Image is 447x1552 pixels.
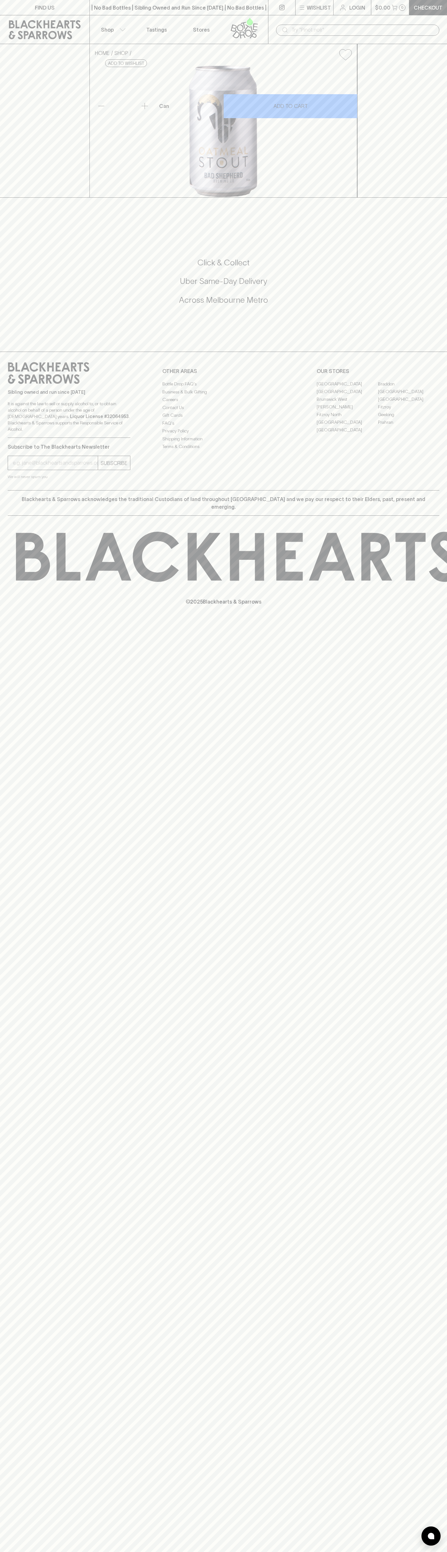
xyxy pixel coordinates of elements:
[8,474,130,480] p: We will never spam you
[317,426,378,434] a: [GEOGRAPHIC_DATA]
[378,411,439,418] a: Geelong
[378,380,439,388] a: Braddon
[349,4,365,11] p: Login
[162,380,285,388] a: Bottle Drop FAQ's
[90,15,135,44] button: Shop
[8,400,130,432] p: It is against the law to sell or supply alcohol to, or to obtain alcohol on behalf of a person un...
[428,1533,434,1539] img: bubble-icon
[317,367,439,375] p: OUR STORES
[414,4,443,11] p: Checkout
[162,367,285,375] p: OTHER AREAS
[378,403,439,411] a: Fitzroy
[146,26,167,34] p: Tastings
[317,388,378,395] a: [GEOGRAPHIC_DATA]
[105,59,147,67] button: Add to wishlist
[274,102,308,110] p: ADD TO CART
[337,47,354,63] button: Add to wishlist
[162,435,285,443] a: Shipping Information
[157,100,223,112] div: Can
[162,419,285,427] a: FAQ's
[307,4,331,11] p: Wishlist
[8,443,130,451] p: Subscribe to The Blackhearts Newsletter
[162,412,285,419] a: Gift Cards
[101,26,114,34] p: Shop
[162,443,285,451] a: Terms & Conditions
[193,26,210,34] p: Stores
[13,458,98,468] input: e.g. jane@blackheartsandsparrows.com.au
[95,50,110,56] a: HOME
[317,395,378,403] a: Brunswick West
[8,295,439,305] h5: Across Melbourne Metro
[317,418,378,426] a: [GEOGRAPHIC_DATA]
[291,25,434,35] input: Try "Pinot noir"
[12,495,435,511] p: Blackhearts & Sparrows acknowledges the traditional Custodians of land throughout [GEOGRAPHIC_DAT...
[162,404,285,411] a: Contact Us
[70,414,129,419] strong: Liquor License #32064953
[179,15,224,44] a: Stores
[114,50,128,56] a: SHOP
[134,15,179,44] a: Tastings
[162,396,285,404] a: Careers
[317,403,378,411] a: [PERSON_NAME]
[98,456,130,470] button: SUBSCRIBE
[317,380,378,388] a: [GEOGRAPHIC_DATA]
[378,418,439,426] a: Prahran
[8,232,439,339] div: Call to action block
[401,6,404,9] p: 0
[317,411,378,418] a: Fitzroy North
[35,4,55,11] p: FIND US
[162,388,285,396] a: Business & Bulk Gifting
[8,276,439,286] h5: Uber Same-Day Delivery
[378,388,439,395] a: [GEOGRAPHIC_DATA]
[378,395,439,403] a: [GEOGRAPHIC_DATA]
[159,102,169,110] p: Can
[162,427,285,435] a: Privacy Policy
[8,389,130,395] p: Sibling owned and run since [DATE]
[224,94,357,118] button: ADD TO CART
[8,257,439,268] h5: Click & Collect
[101,459,127,467] p: SUBSCRIBE
[375,4,390,11] p: $0.00
[90,65,357,197] img: 51338.png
